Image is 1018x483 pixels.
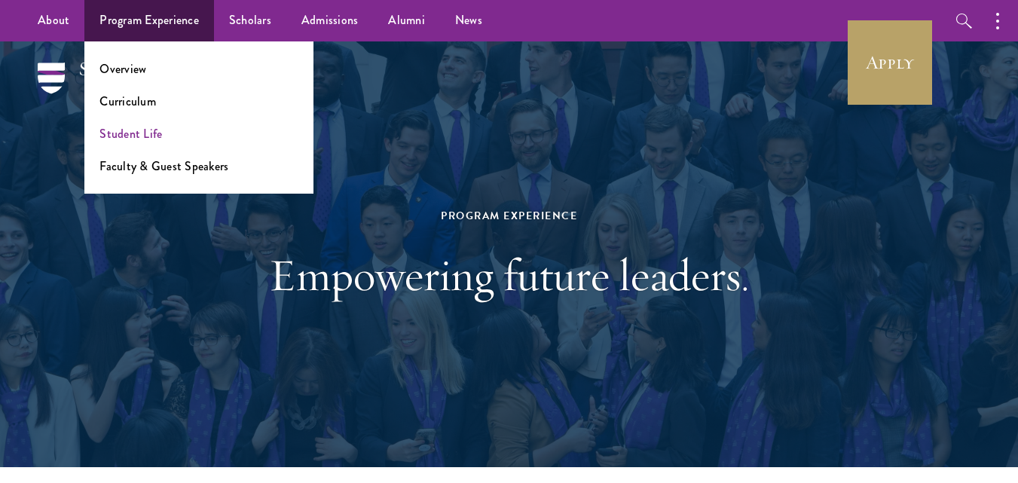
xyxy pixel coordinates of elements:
[848,20,932,105] a: Apply
[99,125,162,142] a: Student Life
[38,63,196,115] img: Schwarzman Scholars
[249,248,769,302] h1: Empowering future leaders.
[99,60,146,78] a: Overview
[99,93,156,110] a: Curriculum
[99,157,228,175] a: Faculty & Guest Speakers
[249,206,769,225] div: Program Experience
